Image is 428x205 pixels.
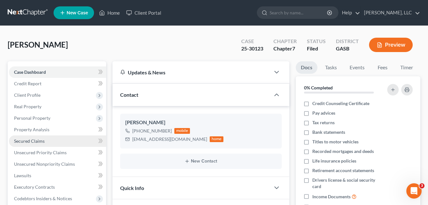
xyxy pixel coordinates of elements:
span: Retirement account statements [312,167,374,174]
div: Chapter [273,38,297,45]
a: Case Dashboard [9,66,106,78]
span: Life insurance policies [312,158,356,164]
a: Timer [395,61,418,74]
div: GASB [336,45,359,52]
a: Events [345,61,370,74]
span: New Case [67,11,88,15]
span: Codebtors Insiders & Notices [14,196,72,201]
strong: 0% Completed [304,85,333,90]
a: Unsecured Nonpriority Claims [9,158,106,170]
span: Personal Property [14,115,50,121]
span: Bank statements [312,129,345,135]
span: Income Documents [312,194,351,200]
div: [PHONE_NUMBER] [132,128,172,134]
div: Filed [307,45,326,52]
div: Status [307,38,326,45]
span: Executory Contracts [14,184,55,190]
div: home [210,136,224,142]
input: Search by name... [270,7,328,19]
span: Credit Report [14,81,41,86]
span: Property Analysis [14,127,49,132]
span: Unsecured Nonpriority Claims [14,161,75,167]
span: Drivers license & social security card [312,177,384,190]
div: District [336,38,359,45]
a: Lawsuits [9,170,106,181]
iframe: Intercom live chat [406,183,422,199]
a: Docs [296,61,317,74]
a: Executory Contracts [9,181,106,193]
span: Case Dashboard [14,69,46,75]
div: mobile [174,128,190,134]
span: Pay advices [312,110,335,116]
span: Credit Counseling Certificate [312,100,369,107]
a: Property Analysis [9,124,106,135]
button: Preview [369,38,413,52]
span: Quick Info [120,185,144,191]
span: Titles to motor vehicles [312,139,359,145]
span: Client Profile [14,92,40,98]
div: [EMAIL_ADDRESS][DOMAIN_NAME] [132,136,207,142]
a: Help [339,7,360,19]
span: Real Property [14,104,41,109]
a: Credit Report [9,78,106,89]
a: [PERSON_NAME], LLC [361,7,420,19]
div: Updates & News [120,69,263,76]
div: [PERSON_NAME] [125,119,277,126]
span: 7 [292,45,295,51]
button: New Contact [125,159,277,164]
span: Tax returns [312,119,335,126]
span: Unsecured Priority Claims [14,150,67,155]
a: Client Portal [123,7,164,19]
div: Case [241,38,263,45]
a: Home [96,7,123,19]
span: [PERSON_NAME] [8,40,68,49]
span: Secured Claims [14,138,45,144]
span: Recorded mortgages and deeds [312,148,374,155]
a: Tasks [320,61,342,74]
div: Chapter [273,45,297,52]
div: 25-30123 [241,45,263,52]
span: Contact [120,92,138,98]
a: Fees [372,61,393,74]
a: Secured Claims [9,135,106,147]
span: Lawsuits [14,173,31,178]
a: Unsecured Priority Claims [9,147,106,158]
span: 3 [419,183,424,188]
